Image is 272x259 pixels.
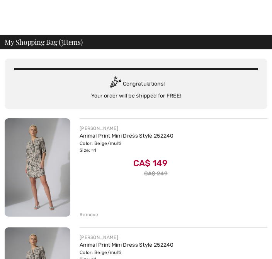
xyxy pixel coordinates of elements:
[80,234,174,241] div: [PERSON_NAME]
[80,242,174,248] a: Animal Print Mini Dress Style 252240
[80,211,99,218] div: Remove
[80,140,174,154] div: Color: Beige/multi Size: 14
[5,118,70,217] img: Animal Print Mini Dress Style 252240
[107,76,123,92] img: Congratulation2.svg
[144,170,168,177] s: CA$ 249
[80,133,174,139] a: Animal Print Mini Dress Style 252240
[5,39,83,45] span: My Shopping Bag ( Items)
[61,37,64,46] span: 3
[80,125,174,132] div: [PERSON_NAME]
[133,158,168,168] span: CA$ 149
[14,76,258,100] div: Congratulations! Your order will be shipped for FREE!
